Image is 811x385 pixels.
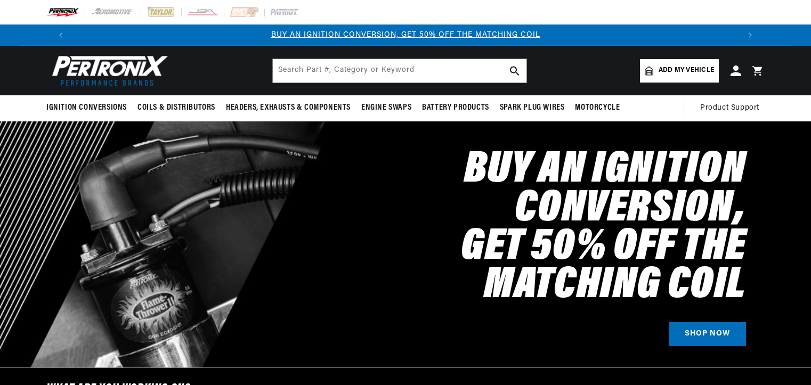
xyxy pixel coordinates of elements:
[700,102,759,114] span: Product Support
[20,24,791,46] slideshow-component: Translation missing: en.sections.announcements.announcement_bar
[290,151,746,305] h2: Buy an Ignition Conversion, Get 50% off the Matching Coil
[700,95,765,121] summary: Product Support
[226,102,351,113] span: Headers, Exhausts & Components
[137,102,215,113] span: Coils & Distributors
[271,31,540,39] a: BUY AN IGNITION CONVERSION, GET 50% OFF THE MATCHING COIL
[503,59,526,83] button: search button
[46,52,169,89] img: Pertronix
[669,322,746,346] a: SHOP NOW
[356,95,417,120] summary: Engine Swaps
[71,29,740,41] div: Announcement
[422,102,489,113] span: Battery Products
[361,102,411,113] span: Engine Swaps
[50,24,71,46] button: Translation missing: en.sections.announcements.previous_announcement
[71,29,740,41] div: 1 of 3
[659,65,714,76] span: Add my vehicle
[740,24,761,46] button: Translation missing: en.sections.announcements.next_announcement
[570,95,625,120] summary: Motorcycle
[494,95,570,120] summary: Spark Plug Wires
[417,95,494,120] summary: Battery Products
[132,95,221,120] summary: Coils & Distributors
[575,102,620,113] span: Motorcycle
[46,95,132,120] summary: Ignition Conversions
[221,95,356,120] summary: Headers, Exhausts & Components
[500,102,565,113] span: Spark Plug Wires
[273,59,526,83] input: Search Part #, Category or Keyword
[640,59,719,83] a: Add my vehicle
[46,102,127,113] span: Ignition Conversions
